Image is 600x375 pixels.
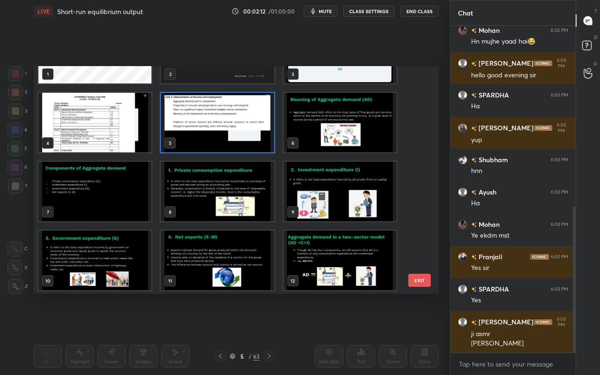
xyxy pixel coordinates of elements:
[554,122,568,134] div: 6:03 PM
[161,231,274,290] img: 17594947867N95GO.pdf
[408,274,431,287] button: EXIT
[471,126,477,131] img: no-rating-badge.077c3623.svg
[477,25,500,35] h6: Mohan
[471,157,477,163] img: no-rating-badge.077c3623.svg
[248,353,251,359] div: /
[471,190,477,195] img: no-rating-badge.077c3623.svg
[471,287,477,292] img: no-rating-badge.077c3623.svg
[551,157,568,163] div: 6:03 PM
[8,279,28,294] div: Z
[253,352,260,360] div: 63
[471,199,568,208] div: Ha
[533,319,552,325] img: iconic-dark.1390631f.png
[471,102,568,111] div: Ha
[471,71,568,80] div: hello good evening sir
[458,26,467,35] img: 6b0fccd259fa47c383fc0b844a333e12.jpg
[471,28,477,33] img: no-rating-badge.077c3623.svg
[57,7,143,16] h4: Short-run equilibrium output
[477,252,502,262] h6: Pranjali
[458,155,467,165] img: d73e089ae366404daeaac543faf705ea.png
[161,162,274,221] img: 17594947867N95GO.pdf
[551,189,568,195] div: 6:03 PM
[471,296,568,305] div: Yes
[533,60,552,66] img: iconic-dark.1390631f.png
[477,317,533,327] h6: [PERSON_NAME]
[471,61,477,67] img: no-rating-badge.077c3623.svg
[594,7,597,15] p: T
[458,90,467,100] img: default.png
[284,93,397,152] img: 17594947867N95GO.pdf
[284,231,397,290] img: 17594947867N95GO.pdf
[34,66,422,294] div: grid
[237,353,247,359] div: 5
[471,263,568,273] div: Yes sir
[450,26,576,352] div: grid
[551,28,568,33] div: 6:02 PM
[471,37,568,46] div: Hn mujhe yaad hai😂
[530,254,549,260] img: iconic-dark.1390631f.png
[477,219,500,229] h6: Mohan
[477,90,509,100] h6: SPARDHA
[471,339,568,348] div: [PERSON_NAME]
[319,8,332,15] span: mute
[38,231,151,290] img: 17594947867N95GO.pdf
[7,122,27,137] div: 4
[458,123,467,133] img: 89e85491cbff4a42848b9cd90f0273ab.jpg
[471,222,477,227] img: no-rating-badge.077c3623.svg
[554,58,568,69] div: 6:03 PM
[471,231,568,240] div: Ye ekdm mst
[8,179,27,194] div: 7
[477,59,533,68] h6: [PERSON_NAME]
[533,125,552,131] img: iconic-dark.1390631f.png
[7,160,27,175] div: 6
[594,34,597,41] p: D
[400,6,439,17] button: End Class
[34,6,53,17] div: LIVE
[477,284,509,294] h6: SPARDHA
[551,222,568,227] div: 6:03 PM
[471,93,477,98] img: no-rating-badge.077c3623.svg
[458,59,467,68] img: default.png
[551,254,568,260] div: 6:03 PM
[458,220,467,229] img: 6b0fccd259fa47c383fc0b844a333e12.jpg
[551,92,568,98] div: 6:03 PM
[477,123,533,133] h6: [PERSON_NAME]
[38,162,151,221] img: 17594947867N95GO.pdf
[471,135,568,145] div: yup
[284,162,397,221] img: 17594947867N95GO.pdf
[593,60,597,67] p: G
[554,316,568,328] div: 6:03 PM
[7,241,28,256] div: C
[458,187,467,197] img: default.png
[8,66,27,81] div: 1
[450,0,480,25] p: Chat
[304,6,337,17] button: mute
[477,187,496,197] h6: Ayush
[8,104,27,119] div: 3
[343,6,395,17] button: CLASS SETTINGS
[477,155,508,165] h6: Shubham
[471,320,477,325] img: no-rating-badge.077c3623.svg
[471,255,477,260] img: no-rating-badge.077c3623.svg
[7,260,28,275] div: X
[161,93,274,152] img: 17594947867N95GO.pdf
[8,85,27,100] div: 2
[471,166,568,176] div: hnn
[458,252,467,262] img: 0ffeb2a062be4912a221270a85b4a5da.jpg
[471,330,568,339] div: ji asmr
[458,285,467,294] img: default.png
[7,141,27,156] div: 5
[38,93,151,152] img: 17594947867N95GO.pdf
[551,286,568,292] div: 6:03 PM
[458,317,467,327] img: default.png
